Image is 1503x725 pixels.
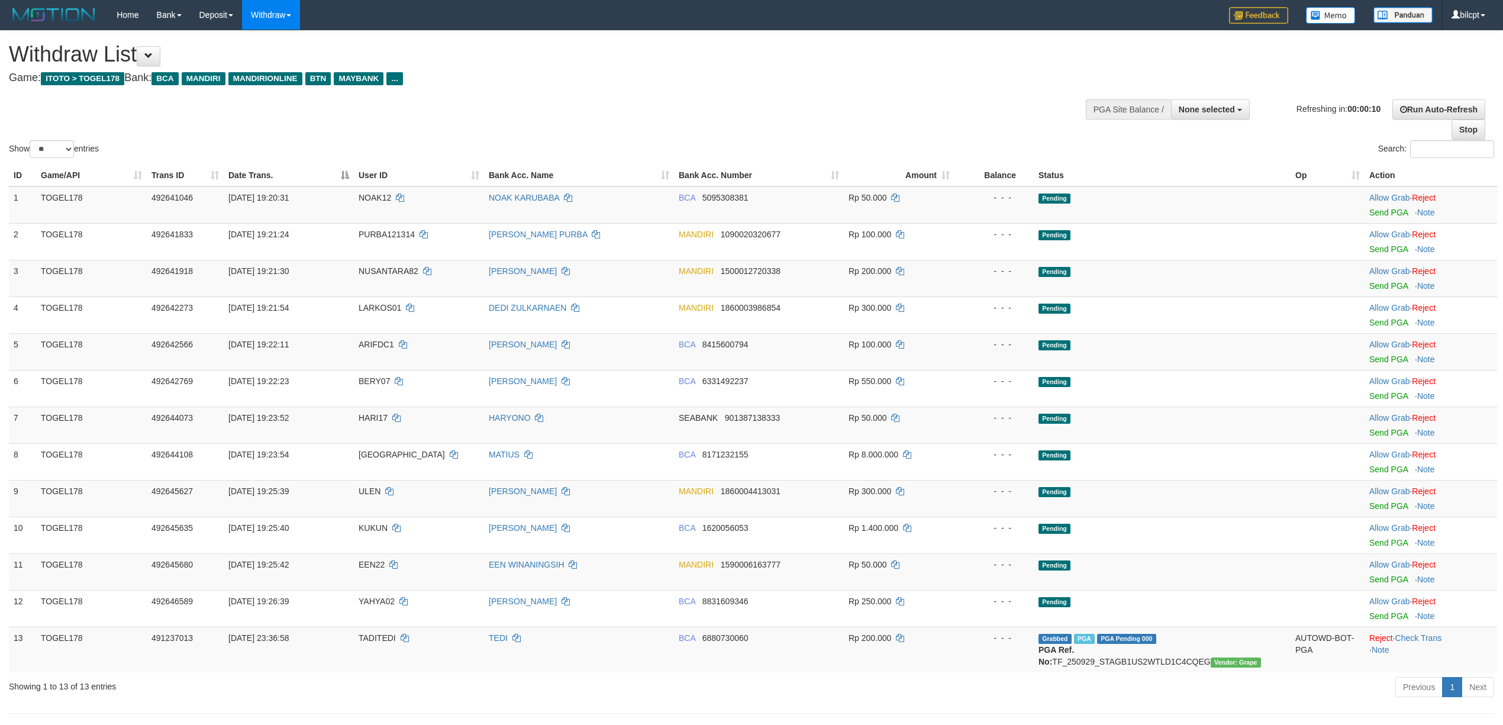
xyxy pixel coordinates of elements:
span: Rp 8.000.000 [849,450,898,459]
td: · [1365,480,1497,517]
span: [DATE] 19:22:23 [228,376,289,386]
span: Rp 100.000 [849,230,891,239]
span: Pending [1038,304,1070,314]
a: [PERSON_NAME] PURBA [489,230,588,239]
span: Rp 200.000 [849,266,891,276]
a: Allow Grab [1369,340,1410,349]
span: MANDIRI [182,72,225,85]
a: Allow Grab [1369,597,1410,606]
td: TOGEL178 [36,590,147,627]
span: · [1369,597,1412,606]
span: Pending [1038,230,1070,240]
span: NUSANTARA82 [359,266,418,276]
span: HARI17 [359,413,388,423]
td: 12 [9,590,36,627]
td: 8 [9,443,36,480]
a: Note [1417,575,1435,584]
span: Rp 50.000 [849,413,887,423]
td: 5 [9,333,36,370]
th: Balance [954,165,1034,186]
a: Allow Grab [1369,230,1410,239]
a: Allow Grab [1369,486,1410,496]
th: Date Trans.: activate to sort column descending [224,165,354,186]
a: Reject [1412,376,1436,386]
input: Search: [1410,140,1494,158]
a: Send PGA [1369,318,1408,327]
img: panduan.png [1373,7,1433,23]
a: Note [1417,281,1435,291]
td: · [1365,370,1497,407]
a: Send PGA [1369,208,1408,217]
td: · [1365,297,1497,333]
td: · [1365,186,1497,224]
span: [DATE] 19:21:30 [228,266,289,276]
td: · [1365,553,1497,590]
span: BCA [679,450,695,459]
span: Copy 1860003986854 to clipboard [721,303,780,312]
h1: Withdraw List [9,43,990,66]
span: Rp 200.000 [849,633,891,643]
span: [DATE] 19:25:39 [228,486,289,496]
span: BCA [679,340,695,349]
a: Reject [1412,597,1436,606]
span: Pending [1038,414,1070,424]
select: Showentries [30,140,74,158]
a: DEDI ZULKARNAEN [489,303,566,312]
a: Send PGA [1369,281,1408,291]
a: Reject [1412,193,1436,202]
a: Reject [1412,523,1436,533]
span: Pending [1038,597,1070,607]
td: 1 [9,186,36,224]
span: Copy 1500012720338 to clipboard [721,266,780,276]
a: [PERSON_NAME] [489,597,557,606]
span: Refreshing in: [1296,104,1381,113]
span: Pending [1038,524,1070,534]
th: Game/API: activate to sort column ascending [36,165,147,186]
td: TOGEL178 [36,223,147,260]
span: · [1369,266,1412,276]
td: TOGEL178 [36,517,147,553]
td: TOGEL178 [36,443,147,480]
a: Allow Grab [1369,560,1410,569]
a: Reject [1412,230,1436,239]
a: Next [1462,677,1494,697]
strong: 00:00:10 [1347,104,1381,113]
a: Note [1417,208,1435,217]
a: Reject [1412,303,1436,312]
a: Reject [1369,633,1393,643]
a: Reject [1412,560,1436,569]
span: PGA Pending [1097,634,1156,644]
a: Send PGA [1369,391,1408,401]
a: [PERSON_NAME] [489,486,557,496]
span: Copy 6331492237 to clipboard [702,376,749,386]
span: [DATE] 19:20:31 [228,193,289,202]
div: - - - [959,339,1029,350]
th: Bank Acc. Number: activate to sort column ascending [674,165,844,186]
span: · [1369,413,1412,423]
td: 11 [9,553,36,590]
a: Allow Grab [1369,450,1410,459]
span: [DATE] 19:26:39 [228,597,289,606]
span: Copy 6880730060 to clipboard [702,633,749,643]
span: Copy 8171232155 to clipboard [702,450,749,459]
span: Pending [1038,450,1070,460]
span: YAHYA02 [359,597,395,606]
span: [DATE] 19:22:11 [228,340,289,349]
td: TOGEL178 [36,553,147,590]
td: 10 [9,517,36,553]
a: Reject [1412,266,1436,276]
th: Op: activate to sort column ascending [1291,165,1365,186]
a: Allow Grab [1369,193,1410,202]
span: 492641833 [151,230,193,239]
span: [DATE] 19:25:40 [228,523,289,533]
a: Send PGA [1369,244,1408,254]
a: Note [1417,391,1435,401]
div: - - - [959,595,1029,607]
td: 13 [9,627,36,672]
a: EEN WINANINGSIH [489,560,565,569]
th: Trans ID: activate to sort column ascending [147,165,224,186]
td: TOGEL178 [36,370,147,407]
span: 492642769 [151,376,193,386]
span: Pending [1038,340,1070,350]
span: 491237013 [151,633,193,643]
